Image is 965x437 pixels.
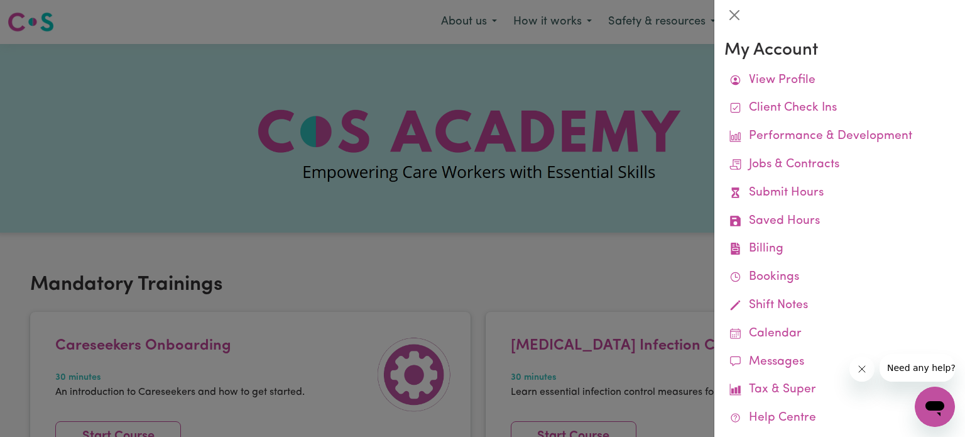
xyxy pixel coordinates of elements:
iframe: Message from company [880,354,955,382]
a: Tax & Super [724,376,955,404]
iframe: Close message [849,357,875,382]
a: View Profile [724,67,955,95]
a: Client Check Ins [724,94,955,123]
a: Jobs & Contracts [724,151,955,179]
a: Billing [724,235,955,263]
h3: My Account [724,40,955,62]
a: Help Centre [724,404,955,433]
a: Calendar [724,320,955,348]
span: Need any help? [8,9,76,19]
iframe: Button to launch messaging window [915,387,955,427]
a: Saved Hours [724,207,955,236]
a: Shift Notes [724,292,955,320]
a: Messages [724,348,955,377]
a: Submit Hours [724,179,955,207]
a: Bookings [724,263,955,292]
a: Performance & Development [724,123,955,151]
button: Close [724,5,744,25]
